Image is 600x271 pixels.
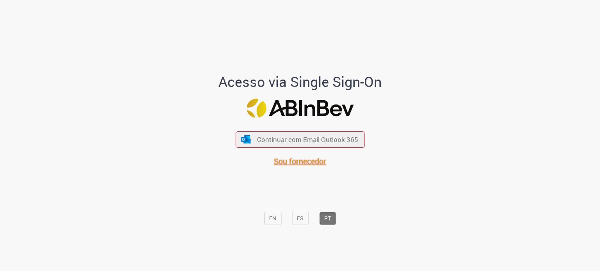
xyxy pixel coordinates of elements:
button: PT [319,212,336,225]
button: ES [292,212,309,225]
h1: Acesso via Single Sign-On [192,74,409,90]
a: Sou fornecedor [274,156,326,166]
img: ícone Azure/Microsoft 360 [241,135,252,143]
button: ícone Azure/Microsoft 360 Continuar com Email Outlook 365 [236,131,364,147]
button: EN [264,212,281,225]
span: Continuar com Email Outlook 365 [257,135,358,144]
img: Logo ABInBev [246,99,354,118]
